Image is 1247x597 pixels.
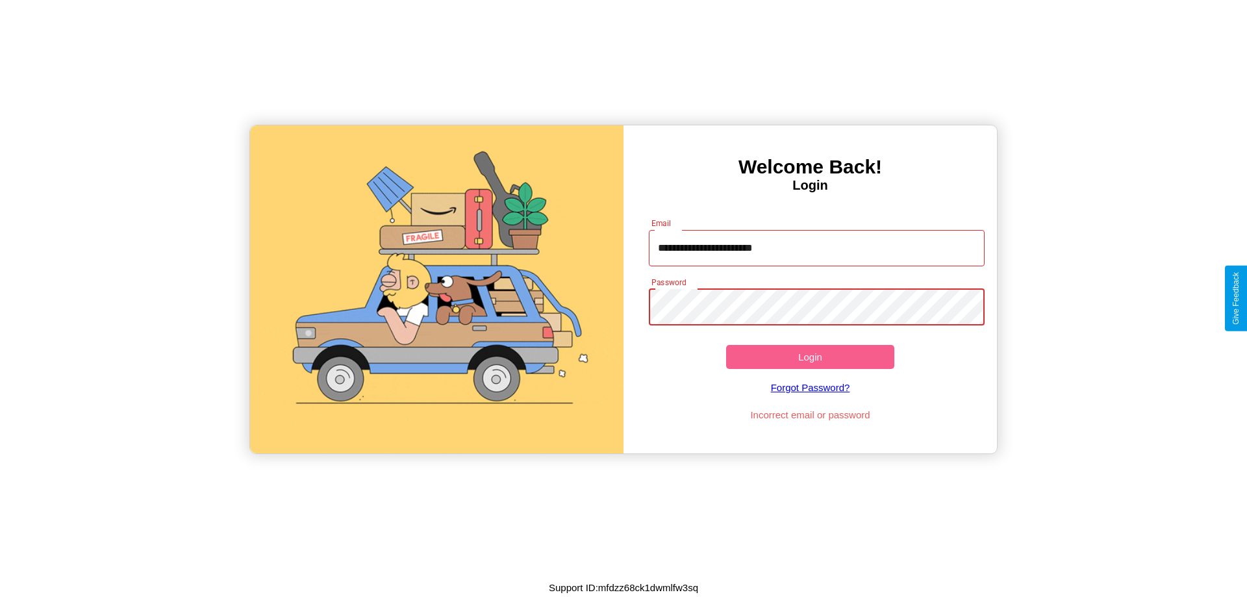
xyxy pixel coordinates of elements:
div: Give Feedback [1231,272,1241,325]
h3: Welcome Back! [623,156,997,178]
button: Login [726,345,894,369]
p: Support ID: mfdzz68ck1dwmlfw3sq [549,579,698,596]
a: Forgot Password? [642,369,979,406]
h4: Login [623,178,997,193]
label: Password [651,277,686,288]
p: Incorrect email or password [642,406,979,424]
img: gif [250,125,623,453]
label: Email [651,218,672,229]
